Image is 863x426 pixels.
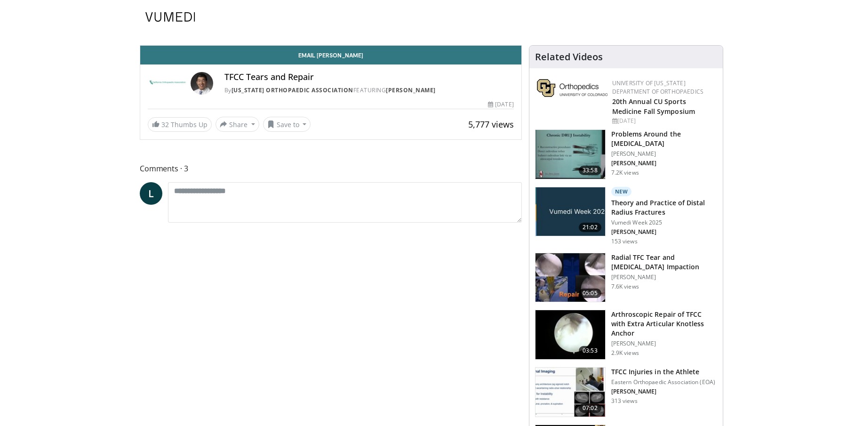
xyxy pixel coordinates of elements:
p: [PERSON_NAME] [611,273,717,281]
p: New [611,187,632,196]
span: 5,777 views [468,119,514,130]
p: 313 views [611,397,638,405]
h3: Arthroscopic Repair of TFCC with Extra Articular Knotless Anchor [611,310,717,338]
button: Share [216,117,259,132]
a: 03:53 Arthroscopic Repair of TFCC with Extra Articular Knotless Anchor [PERSON_NAME] 2.9K views [535,310,717,360]
div: [DATE] [612,117,715,125]
img: 00376a2a-df33-4357-8f72-5b9cd9908985.jpg.150x105_q85_crop-smart_upscale.jpg [535,187,605,236]
p: Carl Harper [611,388,715,395]
p: 153 views [611,238,638,245]
h4: Related Videos [535,51,603,63]
h4: TFCC Tears and Repair [224,72,514,82]
div: By FEATURING [224,86,514,95]
p: Mark Bagg [611,160,717,167]
a: 21:02 New Theory and Practice of Distal Radius Fractures Vumedi Week 2025 [PERSON_NAME] 153 views [535,187,717,245]
div: [DATE] [488,100,513,109]
h3: Theory and Practice of Distal Radius Fractures [611,198,717,217]
p: [PERSON_NAME] [611,150,717,158]
img: VuMedi Logo [145,12,195,22]
p: 7.6K views [611,283,639,290]
a: 32 Thumbs Up [148,117,212,132]
span: 03:53 [579,346,601,355]
a: 07:02 TFCC Injuries in the Athlete Eastern Orthopaedic Association (EOA) [PERSON_NAME] 313 views [535,367,717,417]
img: 3f6b215b-d8b8-4db7-bb9e-71b49e0c20e6.150x105_q85_crop-smart_upscale.jpg [535,368,605,417]
span: 32 [161,120,169,129]
span: 07:02 [579,403,601,413]
img: bbb4fcc0-f4d3-431b-87df-11a0caa9bf74.150x105_q85_crop-smart_upscale.jpg [535,130,605,179]
a: 33:58 Problems Around the [MEDICAL_DATA] [PERSON_NAME] [PERSON_NAME] 7.2K views [535,129,717,179]
a: University of [US_STATE] Department of Orthopaedics [612,79,703,96]
p: 2.9K views [611,349,639,357]
p: 7.2K views [611,169,639,177]
p: Vumedi Week 2025 [611,219,717,226]
img: O0cEsGv5RdudyPNn4xMDoxOjBrO-I4W8.150x105_q85_crop-smart_upscale.jpg [535,310,605,359]
img: California Orthopaedic Association [148,72,187,95]
img: b7c0ed47-2112-40d6-bf60-9a0c11b62083.150x105_q85_crop-smart_upscale.jpg [535,253,605,302]
h3: TFCC Injuries in the Athlete [611,367,715,377]
h3: Radial TFC Tear and [MEDICAL_DATA] Impaction [611,253,717,272]
a: 20th Annual CU Sports Medicine Fall Symposium [612,97,695,116]
h3: Problems Around the [MEDICAL_DATA] [611,129,717,148]
a: [PERSON_NAME] [386,86,436,94]
p: [PERSON_NAME] [611,340,717,347]
span: 05:05 [579,289,601,298]
a: Email [PERSON_NAME] [140,46,521,64]
img: 355603a8-37da-49b6-856f-e00d7e9307d3.png.150x105_q85_autocrop_double_scale_upscale_version-0.2.png [537,79,607,97]
a: L [140,182,162,205]
p: Robert Gray [611,228,717,236]
a: [US_STATE] Orthopaedic Association [232,86,353,94]
img: Avatar [191,72,213,95]
span: 21:02 [579,223,601,232]
a: 05:05 Radial TFC Tear and [MEDICAL_DATA] Impaction [PERSON_NAME] 7.6K views [535,253,717,303]
span: 33:58 [579,166,601,175]
span: Comments 3 [140,162,522,175]
button: Save to [263,117,311,132]
p: Eastern Orthopaedic Association (EOA) [611,378,715,386]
